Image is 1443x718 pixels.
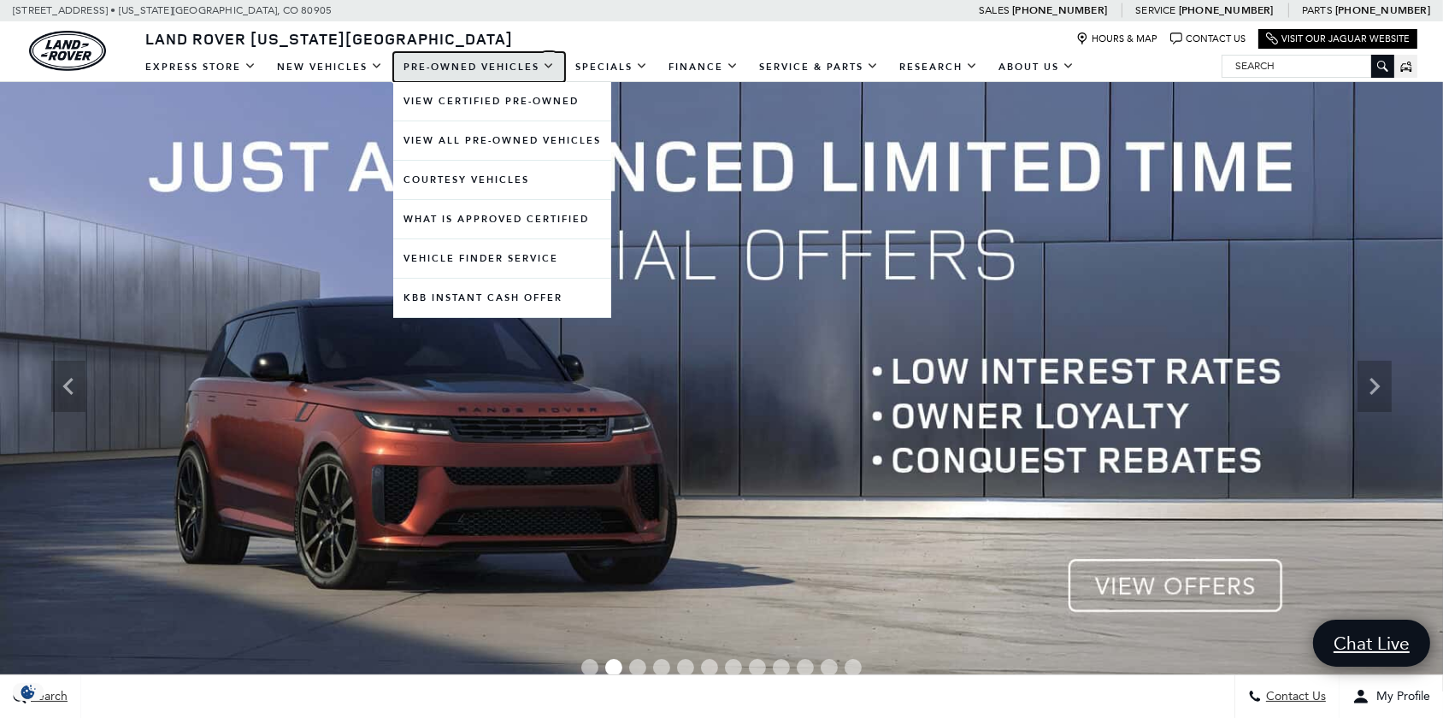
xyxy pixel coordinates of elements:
input: Search [1222,56,1393,76]
div: Next [1358,361,1392,412]
a: Land Rover [US_STATE][GEOGRAPHIC_DATA] [135,28,523,49]
nav: Main Navigation [135,52,1085,82]
span: Go to slide 2 [605,659,622,676]
a: Finance [658,52,749,82]
a: Service & Parts [749,52,889,82]
a: land-rover [29,31,106,71]
a: New Vehicles [267,52,393,82]
a: View All Pre-Owned Vehicles [393,121,611,160]
span: Go to slide 8 [749,659,766,676]
a: Hours & Map [1076,32,1157,45]
span: Go to slide 3 [629,659,646,676]
span: Go to slide 1 [581,659,598,676]
span: Go to slide 12 [845,659,862,676]
a: About Us [988,52,1085,82]
span: Sales [979,4,1010,16]
span: Go to slide 4 [653,659,670,676]
span: My Profile [1369,690,1430,704]
a: [PHONE_NUMBER] [1335,3,1430,17]
a: View Certified Pre-Owned [393,82,611,121]
span: Chat Live [1325,632,1418,655]
span: Land Rover [US_STATE][GEOGRAPHIC_DATA] [145,28,513,49]
img: Opt-Out Icon [9,683,48,701]
span: Go to slide 10 [797,659,814,676]
a: Pre-Owned Vehicles [393,52,565,82]
a: Contact Us [1170,32,1246,45]
span: Go to slide 7 [725,659,742,676]
a: Courtesy Vehicles [393,161,611,199]
a: [STREET_ADDRESS] • [US_STATE][GEOGRAPHIC_DATA], CO 80905 [13,4,332,16]
div: Previous [51,361,85,412]
a: [PHONE_NUMBER] [1012,3,1107,17]
a: KBB Instant Cash Offer [393,279,611,317]
span: Contact Us [1262,690,1326,704]
span: Go to slide 5 [677,659,694,676]
span: Service [1135,4,1175,16]
a: Chat Live [1313,620,1430,667]
a: Research [889,52,988,82]
section: Click to Open Cookie Consent Modal [9,683,48,701]
span: Parts [1302,4,1333,16]
a: Visit Our Jaguar Website [1266,32,1410,45]
a: [PHONE_NUMBER] [1179,3,1274,17]
a: Vehicle Finder Service [393,239,611,278]
span: Go to slide 6 [701,659,718,676]
a: EXPRESS STORE [135,52,267,82]
img: Land Rover [29,31,106,71]
a: Specials [565,52,658,82]
button: Open user profile menu [1340,675,1443,718]
span: Go to slide 9 [773,659,790,676]
a: What Is Approved Certified [393,200,611,238]
span: Go to slide 11 [821,659,838,676]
